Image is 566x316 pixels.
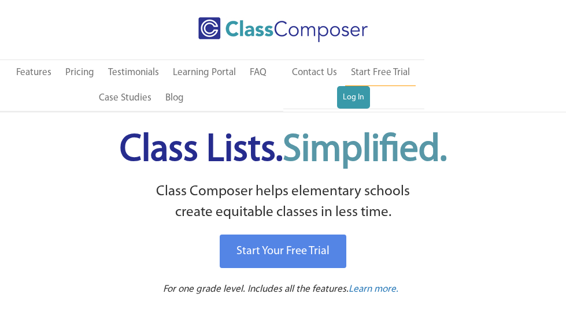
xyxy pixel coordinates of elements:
span: For one grade level. Includes all the features. [163,284,349,294]
a: Contact Us [286,60,343,85]
span: Class Lists. [120,132,447,169]
a: Case Studies [93,85,157,111]
a: Learning Portal [167,60,242,85]
a: Blog [160,85,190,111]
a: Pricing [60,60,100,85]
p: Class Composer helps elementary schools create equitable classes in less time. [12,181,554,224]
a: Learn more. [349,282,398,297]
span: Start Your Free Trial [236,246,330,257]
span: Learn more. [349,284,398,294]
a: Start Free Trial [345,60,416,86]
a: Start Your Free Trial [220,235,346,268]
nav: Header Menu [283,60,425,109]
a: Log In [337,86,370,109]
a: Features [10,60,57,85]
a: FAQ [244,60,272,85]
a: Testimonials [102,60,165,85]
span: Simplified. [283,132,447,169]
img: Class Composer [198,17,368,42]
